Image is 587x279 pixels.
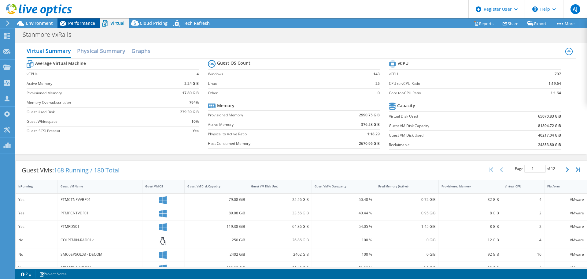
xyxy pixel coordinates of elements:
label: Guest VM Disk Used [389,132,501,138]
h2: Virtual Summary [27,45,71,58]
div: PTMRDS01 [61,223,139,230]
div: 64.86 GiB [251,223,309,230]
a: Share [498,19,523,28]
b: 17.80 GiB [182,90,199,96]
b: 2.24 GiB [184,81,199,87]
div: 2 [505,223,541,230]
label: Core to vCPU Ratio [389,90,516,96]
div: VMware [547,251,584,258]
div: 1.45 GiB [378,223,436,230]
span: 12 [551,166,555,171]
div: 32 GiB [441,196,499,203]
span: Performance [68,20,95,26]
div: No [18,237,55,243]
div: PTMCTNPVVBG01 [61,265,139,271]
h2: Graphs [131,45,150,57]
div: 119.38 GiB [187,223,245,230]
b: 65070.83 GiB [538,113,561,119]
div: 51.09 % [315,265,372,271]
label: CPU to vCPU Ratio [389,81,516,87]
div: 8 GiB [441,223,499,230]
h1: Stanmore VxRails [20,31,81,38]
b: Guest OS Count [217,60,250,66]
div: 92 GiB [441,251,499,258]
b: 10% [191,119,199,125]
div: Yes [18,265,55,271]
span: Tech Refresh [183,20,210,26]
a: Export [523,19,551,28]
a: Project Notes [35,270,71,278]
div: 0.95 GiB [378,210,436,217]
h2: Physical Summary [77,45,125,57]
div: PTMCTNPVVBP01 [61,196,139,203]
div: 8 GiB [441,210,499,217]
div: VMware [547,210,584,217]
div: 0.72 GiB [378,196,436,203]
span: 168 Running / 180 Total [54,166,120,174]
div: 26.86 GiB [251,237,309,243]
input: jump to page [524,165,546,173]
div: Guest VM Disk Used [251,184,301,188]
b: 2670.96 GiB [359,141,380,147]
b: 81894.72 GiB [538,123,561,129]
b: Yes [193,128,199,134]
div: 250 GiB [187,237,245,243]
div: 4 [505,196,541,203]
div: COLPTMIN-RAD01v [61,237,139,243]
span: Cloud Pricing [140,20,168,26]
a: 2 [17,270,35,278]
div: 54.05 % [315,223,372,230]
label: Active Memory [208,122,326,128]
label: Guest Used Disk [27,109,157,115]
div: 32 GiB [441,265,499,271]
b: 40217.04 GiB [538,132,561,138]
label: Guest iSCSI Present [27,128,157,134]
div: Yes [18,223,55,230]
label: vCPU [389,71,516,77]
div: 25.42 GiB [251,265,309,271]
div: 12 GiB [441,237,499,243]
div: Yes [18,196,55,203]
b: 0 [378,90,380,96]
label: Virtual Disk Used [389,113,501,119]
b: 239.39 GiB [180,109,199,115]
b: 24853.80 GiB [538,142,561,148]
div: 33.56 GiB [251,210,309,217]
label: Guest VM Disk Capacity [389,123,501,129]
div: 0 GiB [378,251,436,258]
div: 40.44 % [315,210,372,217]
div: Platform [547,184,577,188]
div: No [18,251,55,258]
b: Memory [217,103,234,109]
b: 2990.75 GiB [359,112,380,118]
div: Guest VM % Occupancy [315,184,365,188]
label: Host Consumed Memory [208,141,326,147]
div: 199.08 GiB [187,265,245,271]
label: Guest Whitespace [27,119,157,125]
span: Virtual [110,20,124,26]
b: 25 [375,81,380,87]
b: 1:18.29 [367,131,380,137]
div: PTMPCNTVDF01 [61,210,139,217]
div: Used Memory (Active) [378,184,428,188]
b: 1:1.64 [551,90,561,96]
b: Capacity [397,103,415,109]
svg: \n [532,6,538,12]
div: 16 [505,251,541,258]
div: Provisioned Memory [441,184,492,188]
div: VMware [547,265,584,271]
div: Guest VM Name [61,184,132,188]
a: More [551,19,579,28]
b: 794% [189,100,199,106]
div: 0 GiB [378,237,436,243]
b: 143 [373,71,380,77]
div: 0.8 GiB [378,265,436,271]
div: 2402 GiB [251,251,309,258]
label: Other [208,90,357,96]
label: Reclaimable [389,142,501,148]
div: Guest VM Disk Capacity [187,184,238,188]
label: Windows [208,71,357,77]
div: 50.48 % [315,196,372,203]
span: Environment [26,20,53,26]
div: SMC0EPSQL03 - DECOM [61,251,139,258]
